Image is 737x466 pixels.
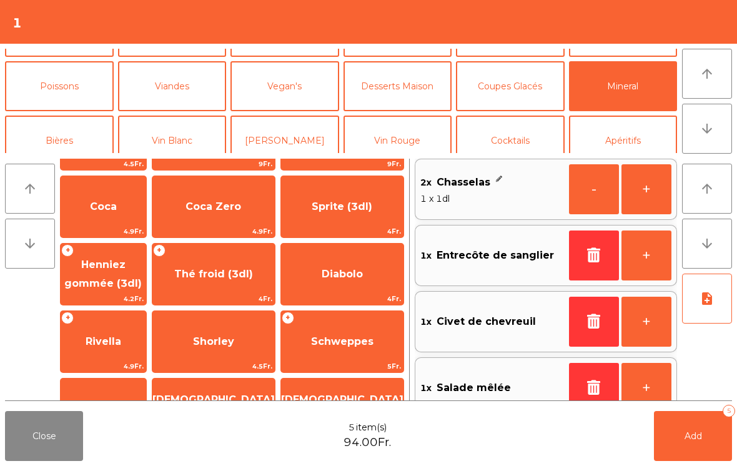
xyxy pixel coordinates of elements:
button: arrow_upward [682,49,732,99]
span: Henniez gommée (3dl) [64,259,142,289]
span: [DEMOGRAPHIC_DATA] de fruit [281,394,403,424]
span: 4Fr. [281,226,403,237]
button: [PERSON_NAME] [230,116,339,166]
span: 5 [349,421,355,434]
span: 94.00Fr. [344,434,391,451]
button: Close [5,411,83,461]
button: Vegan's [230,61,339,111]
button: Desserts Maison [344,61,452,111]
span: 2x [420,173,432,192]
span: Coca [90,201,117,212]
span: 4.9Fr. [61,360,146,372]
button: + [621,164,671,214]
button: arrow_downward [682,104,732,154]
span: Shorley [193,335,234,347]
button: arrow_downward [5,219,55,269]
button: - [569,164,619,214]
button: arrow_upward [682,164,732,214]
h4: 1 [12,14,22,32]
i: arrow_upward [700,66,715,81]
i: arrow_upward [22,181,37,196]
span: Salade mêlée [437,379,511,397]
button: + [621,297,671,347]
span: + [153,244,166,257]
button: Apéritifs [569,116,678,166]
span: 4Fr. [152,293,275,305]
button: Poissons [5,61,114,111]
button: Mineral [569,61,678,111]
span: 9Fr. [281,158,403,170]
button: Coupes Glacés [456,61,565,111]
span: + [61,244,74,257]
span: 9Fr. [152,158,275,170]
span: + [282,312,294,324]
button: + [621,231,671,280]
span: Diabolo [322,268,363,280]
div: 5 [723,405,735,417]
button: Vin Blanc [118,116,227,166]
button: Viandes [118,61,227,111]
span: 1x [420,312,432,331]
button: Bières [5,116,114,166]
span: Chasselas [437,173,490,192]
span: Civet de chevreuil [437,312,536,331]
span: + [61,312,74,324]
span: Sprite (3dl) [312,201,372,212]
i: arrow_downward [22,236,37,251]
span: item(s) [356,421,387,434]
span: Thé froid (3dl) [174,268,253,280]
span: Coca Zero [185,201,241,212]
i: arrow_downward [700,236,715,251]
span: 1x [420,379,432,397]
span: 4.5Fr. [152,360,275,372]
button: arrow_upward [5,164,55,214]
button: note_add [682,274,732,324]
span: 4.2Fr. [61,293,146,305]
i: arrow_upward [700,181,715,196]
span: 4.9Fr. [152,226,275,237]
span: Entrecôte de sanglier [437,246,554,265]
span: [DEMOGRAPHIC_DATA] de pomme [152,394,275,424]
i: note_add [700,291,715,306]
span: 4.9Fr. [61,226,146,237]
button: Add5 [654,411,732,461]
span: 4Fr. [281,293,403,305]
button: arrow_downward [682,219,732,269]
i: arrow_downward [700,121,715,136]
span: 4.5Fr. [61,158,146,170]
span: Rivella [86,335,121,347]
span: Add [685,430,702,442]
span: Schweppes [311,335,373,347]
button: Vin Rouge [344,116,452,166]
button: Cocktails [456,116,565,166]
span: 5Fr. [281,360,403,372]
span: 1 x 1dl [420,192,564,206]
span: 1x [420,246,432,265]
button: + [621,363,671,413]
